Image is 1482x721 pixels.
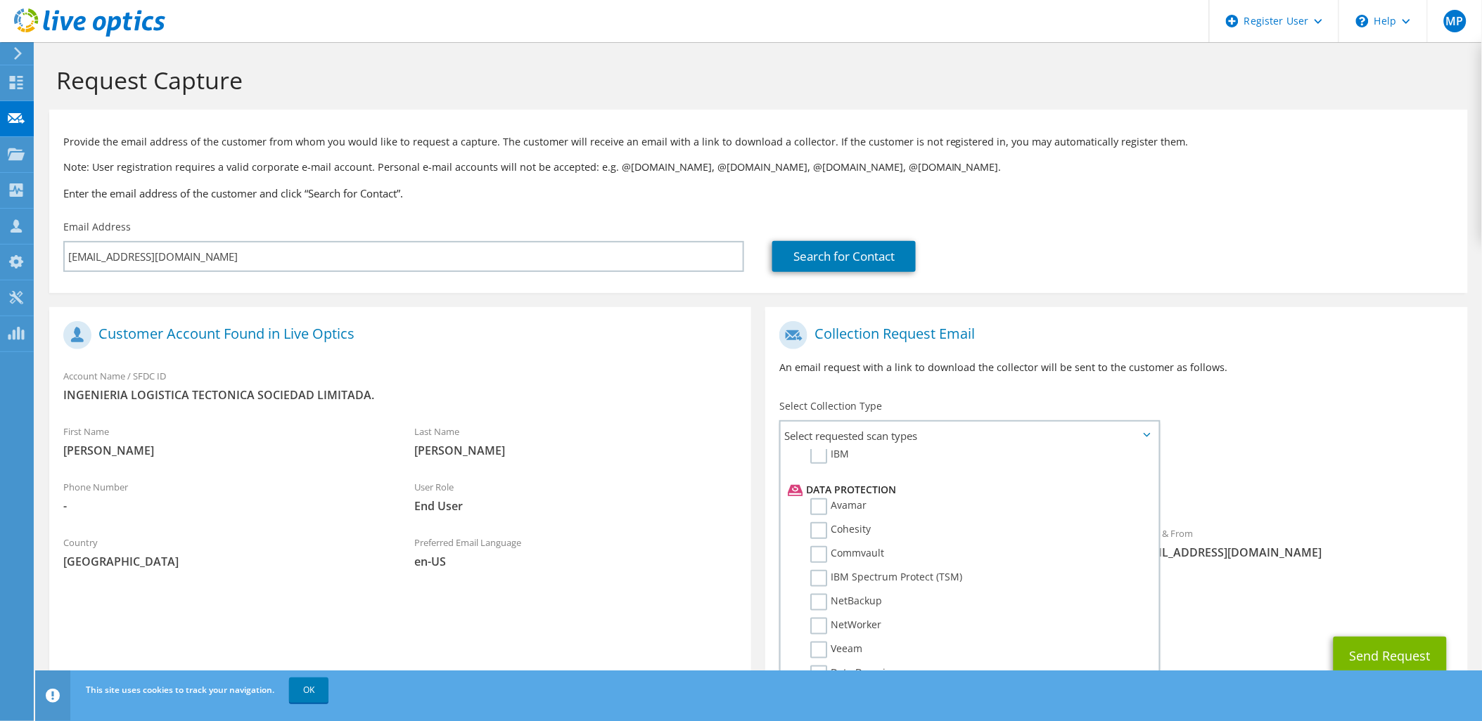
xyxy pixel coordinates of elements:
div: CC & Reply To [765,574,1467,623]
label: IBM Spectrum Protect (TSM) [810,570,962,587]
label: Data Domain [810,665,892,682]
span: [PERSON_NAME] [63,443,386,458]
label: Select Collection Type [779,399,882,413]
label: Cohesity [810,522,871,539]
label: Email Address [63,220,131,234]
h1: Request Capture [56,65,1454,95]
a: OK [289,677,328,703]
span: en-US [414,554,737,569]
div: Account Name / SFDC ID [49,361,751,410]
svg: \n [1356,15,1369,27]
span: Select requested scan types [781,422,1158,450]
p: Note: User registration requires a valid corporate e-mail account. Personal e-mail accounts will ... [63,160,1454,175]
label: Veeam [810,642,862,658]
span: - [63,498,386,514]
h1: Customer Account Found in Live Optics [63,321,730,349]
button: Send Request [1334,637,1447,675]
div: Country [49,528,400,576]
span: This site uses cookies to track your navigation. [86,684,274,696]
div: Sender & From [1117,519,1468,567]
div: Phone Number [49,472,400,521]
label: IBM [810,447,849,464]
span: [PERSON_NAME] [414,443,737,458]
div: Last Name [400,417,751,465]
label: Avamar [810,498,867,515]
span: End User [414,498,737,514]
div: Preferred Email Language [400,528,751,576]
label: NetBackup [810,594,882,611]
h3: Enter the email address of the customer and click “Search for Contact”. [63,186,1454,201]
div: User Role [400,472,751,521]
label: NetWorker [810,618,881,635]
p: An email request with a link to download the collector will be sent to the customer as follows. [779,360,1453,375]
div: Requested Collections [765,455,1467,512]
a: Search for Contact [772,241,916,272]
p: Provide the email address of the customer from whom you would like to request a capture. The cust... [63,134,1454,150]
label: Commvault [810,546,884,563]
div: To [765,519,1116,567]
li: Data Protection [784,481,1151,498]
span: [GEOGRAPHIC_DATA] [63,554,386,569]
span: MP [1444,10,1467,32]
div: First Name [49,417,400,465]
h1: Collection Request Email [779,321,1446,349]
span: INGENIERIA LOGISTICA TECTONICA SOCIEDAD LIMITADA. [63,387,737,403]
span: [EMAIL_ADDRESS][DOMAIN_NAME] [1131,545,1454,560]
